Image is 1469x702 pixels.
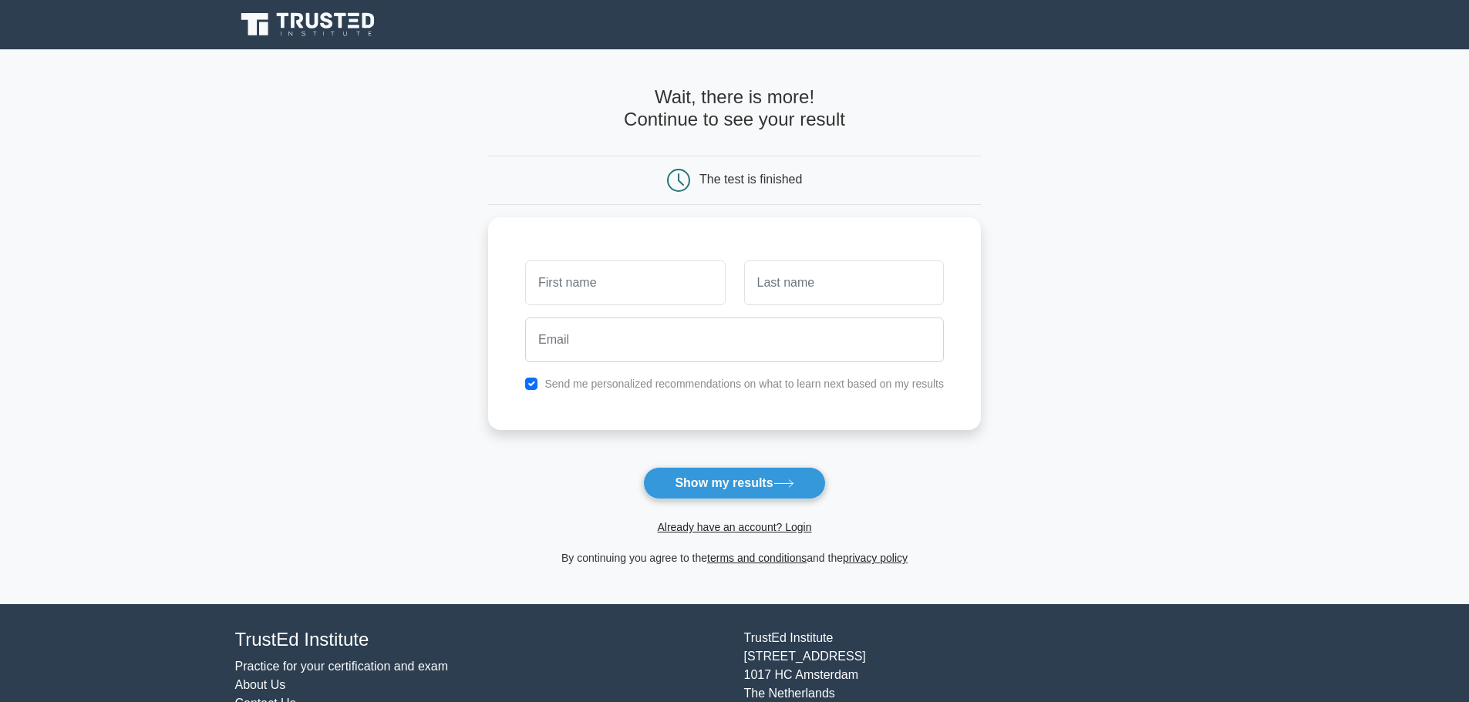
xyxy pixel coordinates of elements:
a: Practice for your certification and exam [235,660,449,673]
h4: TrustEd Institute [235,629,726,651]
a: privacy policy [843,552,908,564]
input: First name [525,260,725,305]
div: The test is finished [699,173,802,186]
input: Email [525,317,944,362]
a: terms and conditions [707,552,807,564]
button: Show my results [643,467,825,499]
a: About Us [235,678,286,691]
label: Send me personalized recommendations on what to learn next based on my results [544,378,944,390]
input: Last name [744,260,944,305]
div: By continuing you agree to the and the [479,549,990,567]
a: Already have an account? Login [657,521,811,533]
h4: Wait, there is more! Continue to see your result [488,86,981,131]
